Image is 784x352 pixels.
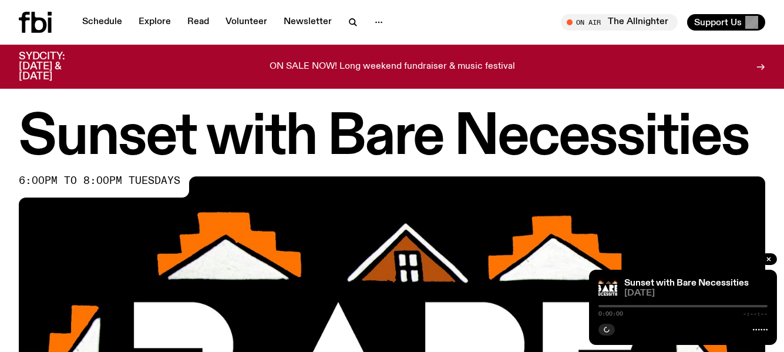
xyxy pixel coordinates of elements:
p: ON SALE NOW! Long weekend fundraiser & music festival [270,62,515,72]
a: Newsletter [277,14,339,31]
a: Read [180,14,216,31]
span: -:--:-- [743,311,768,317]
span: 0:00:00 [598,311,623,317]
a: Explore [132,14,178,31]
button: On AirThe Allnighter [561,14,678,31]
span: 6:00pm to 8:00pm tuesdays [19,176,180,186]
a: Sunset with Bare Necessities [624,279,749,288]
h1: Sunset with Bare Necessities [19,112,765,165]
button: Support Us [687,14,765,31]
a: Volunteer [218,14,274,31]
span: Support Us [694,17,742,28]
h3: SYDCITY: [DATE] & [DATE] [19,52,94,82]
img: Bare Necessities [598,279,617,298]
a: Schedule [75,14,129,31]
span: [DATE] [624,289,768,298]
